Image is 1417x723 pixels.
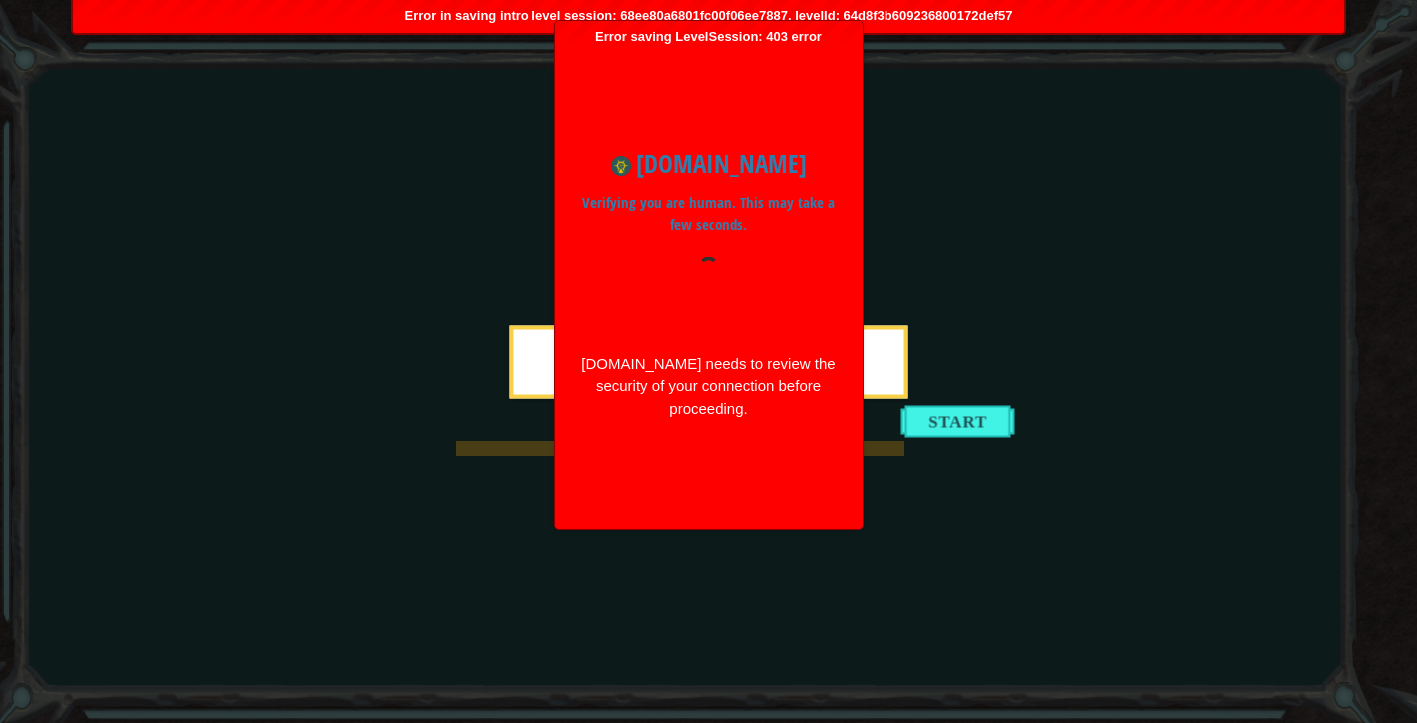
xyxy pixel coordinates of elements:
p: Verifying you are human. This may take a few seconds. [580,192,838,237]
h1: [DOMAIN_NAME] [580,145,838,182]
img: Icon for www.ozaria.com [611,156,631,176]
span: Error in saving intro level session: 68ee80a6801fc00f06ee7887, levelId: 64d8f3b609236800172def57 [405,8,1013,23]
button: Start [901,405,1015,437]
div: [DOMAIN_NAME] needs to review the security of your connection before proceeding. [580,353,838,421]
span: Error saving LevelSession: 403 error [565,29,853,520]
